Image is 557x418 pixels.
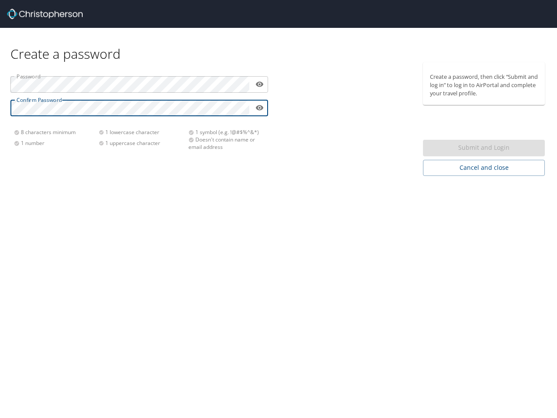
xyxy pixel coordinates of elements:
[253,78,266,91] button: toggle password visibility
[188,136,263,151] div: Doesn't contain name or email address
[430,162,538,173] span: Cancel and close
[14,128,99,136] div: 8 characters minimum
[188,128,263,136] div: 1 symbol (e.g. !@#$%^&*)
[99,139,184,147] div: 1 uppercase character
[99,128,184,136] div: 1 lowercase character
[423,160,545,176] button: Cancel and close
[7,9,83,19] img: Christopherson_logo_rev.png
[14,139,99,147] div: 1 number
[10,28,547,62] div: Create a password
[430,73,538,98] p: Create a password, then click “Submit and log in” to log in to AirPortal and complete your travel...
[253,101,266,115] button: toggle password visibility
